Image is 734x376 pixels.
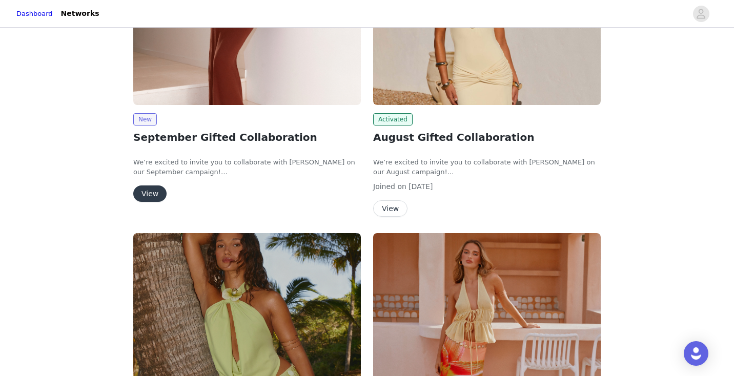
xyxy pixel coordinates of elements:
span: [DATE] [409,182,433,191]
button: View [373,200,407,217]
a: View [373,205,407,213]
p: We’re excited to invite you to collaborate with [PERSON_NAME] on our September campaign! [133,157,361,177]
div: Open Intercom Messenger [684,341,708,366]
a: View [133,190,167,198]
h2: September Gifted Collaboration [133,130,361,145]
span: Activated [373,113,413,126]
p: We’re excited to invite you to collaborate with [PERSON_NAME] on our August campaign! [373,157,601,177]
span: New [133,113,157,126]
button: View [133,185,167,202]
div: avatar [696,6,706,22]
a: Dashboard [16,9,53,19]
span: Joined on [373,182,406,191]
a: Networks [55,2,106,25]
h2: August Gifted Collaboration [373,130,601,145]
